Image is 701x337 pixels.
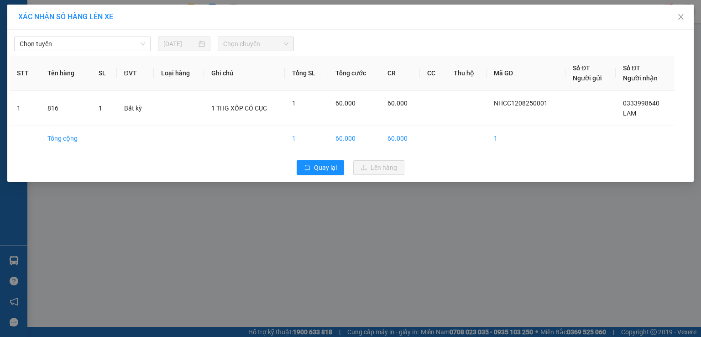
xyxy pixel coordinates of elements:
[285,56,328,91] th: Tổng SL
[328,56,380,91] th: Tổng cước
[223,37,289,51] span: Chọn chuyến
[420,56,446,91] th: CC
[668,5,694,30] button: Close
[677,13,685,21] span: close
[40,56,92,91] th: Tên hàng
[40,91,92,126] td: 816
[40,126,92,151] td: Tổng cộng
[91,56,116,91] th: SL
[10,91,40,126] td: 1
[494,100,548,107] span: NHCC1208250001
[297,160,344,175] button: rollbackQuay lại
[292,100,296,107] span: 1
[304,164,310,172] span: rollback
[623,100,659,107] span: 0333998640
[328,126,380,151] td: 60.000
[99,105,102,112] span: 1
[380,56,420,91] th: CR
[18,12,113,21] span: XÁC NHẬN SỐ HÀNG LÊN XE
[335,100,356,107] span: 60.000
[387,100,408,107] span: 60.000
[314,163,337,173] span: Quay lại
[573,74,602,82] span: Người gửi
[380,126,420,151] td: 60.000
[353,160,404,175] button: uploadLên hàng
[10,56,40,91] th: STT
[20,37,145,51] span: Chọn tuyến
[204,56,285,91] th: Ghi chú
[285,126,328,151] td: 1
[211,105,267,112] span: 1 THG XỐP CÓ CỤC
[117,56,154,91] th: ĐVT
[623,64,640,72] span: Số ĐT
[163,39,197,49] input: 12/08/2025
[487,56,565,91] th: Mã GD
[446,56,487,91] th: Thu hộ
[117,91,154,126] td: Bất kỳ
[487,126,565,151] td: 1
[154,56,204,91] th: Loại hàng
[573,64,590,72] span: Số ĐT
[623,110,636,117] span: LAM
[623,74,658,82] span: Người nhận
